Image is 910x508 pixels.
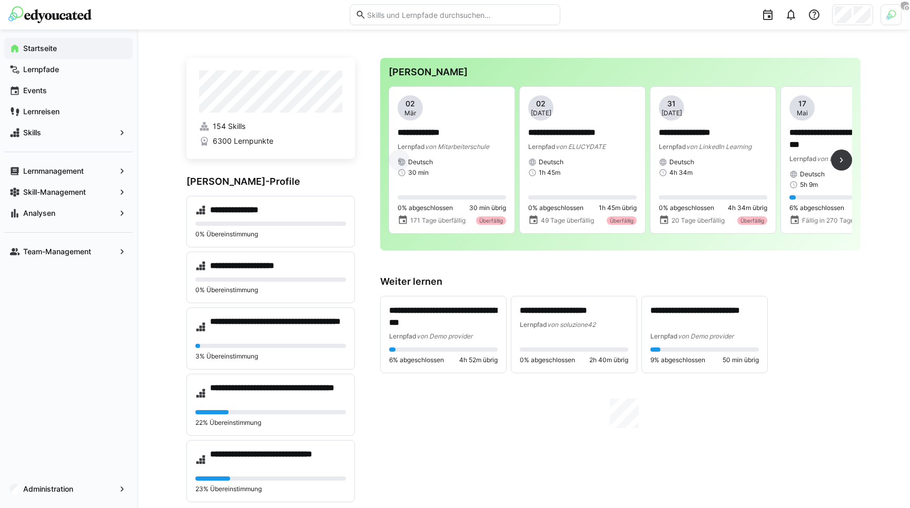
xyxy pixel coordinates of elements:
span: von Mitarbeiterschule [425,143,489,151]
p: 0% Übereinstimmung [195,230,346,238]
p: 22% Übereinstimmung [195,419,346,427]
span: 6300 Lernpunkte [213,136,273,146]
span: 171 Tage überfällig [410,216,466,225]
span: [DATE] [531,109,551,117]
input: Skills und Lernpfade durchsuchen… [366,10,555,19]
span: Lernpfad [528,143,556,151]
span: von LinkedIn Learning [686,143,751,151]
span: 30 min übrig [469,204,506,212]
span: 50 min übrig [723,356,759,364]
span: 154 Skills [213,121,245,132]
p: 0% Übereinstimmung [195,286,346,294]
p: 3% Übereinstimmung [195,352,346,361]
span: Deutsch [539,158,563,166]
h3: [PERSON_NAME]-Profile [186,176,355,187]
span: von Demo provider [678,332,734,340]
h3: [PERSON_NAME] [389,66,852,78]
span: 20 Tage überfällig [671,216,725,225]
span: von soluzione42 [547,321,596,328]
span: Lernpfad [389,332,417,340]
span: 6% abgeschlossen [389,356,444,364]
span: 49 Tage überfällig [541,216,594,225]
span: 1h 45m übrig [599,204,637,212]
span: 17 [798,98,806,109]
span: 0% abgeschlossen [398,204,453,212]
p: 23% Übereinstimmung [195,485,346,493]
span: Deutsch [408,158,433,166]
span: Mai [797,109,808,117]
span: 0% abgeschlossen [520,356,575,364]
span: Mär [404,109,416,117]
span: Lernpfad [398,143,425,151]
span: 1h 45m [539,168,560,177]
span: Deutsch [669,158,694,166]
span: von Demo provider [817,155,873,163]
span: 02 [405,98,415,109]
span: Lernpfad [520,321,547,328]
div: Überfällig [476,216,506,225]
span: 0% abgeschlossen [659,204,714,212]
span: Lernpfad [789,155,817,163]
span: 0% abgeschlossen [528,204,583,212]
span: 31 [667,98,676,109]
span: 4h 52m übrig [459,356,498,364]
a: 154 Skills [199,121,342,132]
span: von Demo provider [417,332,472,340]
span: von ELUCYDATE [556,143,606,151]
h3: Weiter lernen [380,276,860,287]
span: 30 min [408,168,429,177]
span: Deutsch [800,170,825,178]
div: Überfällig [737,216,767,225]
span: 4h 34m [669,168,693,177]
span: Lernpfad [659,143,686,151]
span: Lernpfad [650,332,678,340]
span: 4h 34m übrig [728,204,767,212]
div: Überfällig [607,216,637,225]
span: 6% abgeschlossen [789,204,844,212]
span: Fällig in 270 Tagen [802,216,858,225]
span: 2h 40m übrig [589,356,628,364]
span: [DATE] [661,109,682,117]
span: 5h 9m [800,181,818,189]
span: 9% abgeschlossen [650,356,705,364]
span: 02 [536,98,546,109]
